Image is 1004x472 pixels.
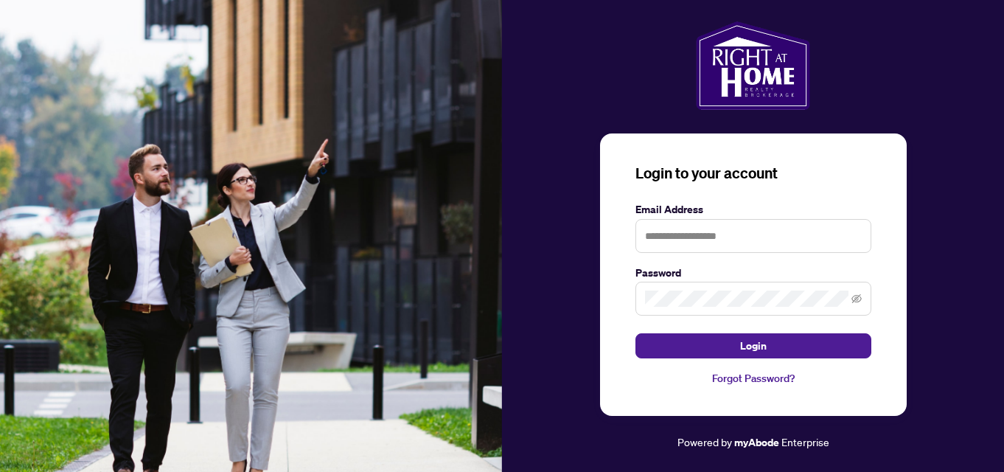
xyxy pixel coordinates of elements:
[635,163,871,184] h3: Login to your account
[696,21,810,110] img: ma-logo
[781,435,829,448] span: Enterprise
[734,434,779,451] a: myAbode
[635,370,871,386] a: Forgot Password?
[740,334,767,358] span: Login
[635,265,871,281] label: Password
[635,333,871,358] button: Login
[677,435,732,448] span: Powered by
[635,201,871,218] label: Email Address
[851,294,862,304] span: eye-invisible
